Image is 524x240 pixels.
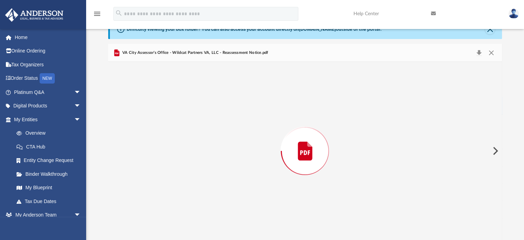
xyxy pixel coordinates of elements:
a: [DOMAIN_NAME] [299,26,336,32]
button: Next File [487,141,502,161]
span: VA City Assessor's Office - Wildcat Partners VA, LLC - Reassessment Notice.pdf [121,50,268,56]
i: menu [93,10,101,18]
a: My Anderson Teamarrow_drop_down [5,208,88,222]
div: NEW [40,73,55,84]
a: Online Ordering [5,44,91,58]
span: arrow_drop_down [74,113,88,127]
span: arrow_drop_down [74,85,88,99]
button: Close [485,25,495,34]
button: Download [473,48,485,58]
a: Tax Organizers [5,58,91,71]
a: Entity Change Request [10,154,91,167]
a: menu [93,13,101,18]
i: search [115,9,123,17]
a: Digital Productsarrow_drop_down [5,99,91,113]
a: My Entitiesarrow_drop_down [5,113,91,126]
button: Close [485,48,497,58]
a: Order StatusNEW [5,71,91,86]
a: Platinum Q&Aarrow_drop_down [5,85,91,99]
img: Anderson Advisors Platinum Portal [3,8,65,22]
div: Difficulty viewing your box folder? You can also access your account directly on outside of the p... [127,26,382,33]
span: arrow_drop_down [74,208,88,222]
a: Overview [10,126,91,140]
a: Binder Walkthrough [10,167,91,181]
a: CTA Hub [10,140,91,154]
a: My Blueprint [10,181,88,195]
a: Home [5,30,91,44]
a: Tax Due Dates [10,194,91,208]
span: arrow_drop_down [74,99,88,113]
img: User Pic [508,9,519,19]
